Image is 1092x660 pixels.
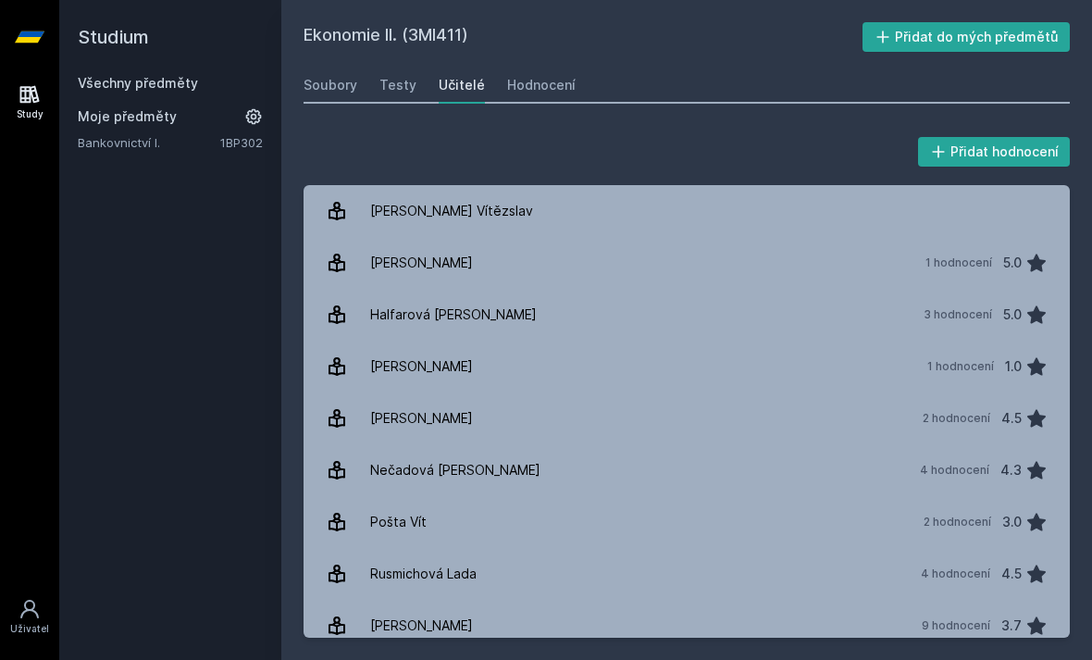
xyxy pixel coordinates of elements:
[1002,504,1022,541] div: 3.0
[78,133,220,152] a: Bankovnictví I.
[1001,607,1022,644] div: 3.7
[927,359,994,374] div: 1 hodnocení
[379,67,416,104] a: Testy
[370,244,473,281] div: [PERSON_NAME]
[918,137,1071,167] button: Přidat hodnocení
[924,307,992,322] div: 3 hodnocení
[304,237,1070,289] a: [PERSON_NAME] 1 hodnocení 5.0
[4,589,56,645] a: Uživatel
[507,76,576,94] div: Hodnocení
[304,444,1070,496] a: Nečadová [PERSON_NAME] 4 hodnocení 4.3
[304,548,1070,600] a: Rusmichová Lada 4 hodnocení 4.5
[370,504,427,541] div: Pošta Vít
[925,255,992,270] div: 1 hodnocení
[439,67,485,104] a: Učitelé
[862,22,1071,52] button: Přidat do mých předmětů
[78,75,198,91] a: Všechny předměty
[370,296,537,333] div: Halfarová [PERSON_NAME]
[304,600,1070,652] a: [PERSON_NAME] 9 hodnocení 3.7
[10,622,49,636] div: Uživatel
[1000,452,1022,489] div: 4.3
[439,76,485,94] div: Učitelé
[1001,555,1022,592] div: 4.5
[921,567,990,581] div: 4 hodnocení
[1001,400,1022,437] div: 4.5
[304,496,1070,548] a: Pošta Vít 2 hodnocení 3.0
[370,400,473,437] div: [PERSON_NAME]
[370,452,540,489] div: Nečadová [PERSON_NAME]
[920,463,989,478] div: 4 hodnocení
[78,107,177,126] span: Moje předměty
[304,289,1070,341] a: Halfarová [PERSON_NAME] 3 hodnocení 5.0
[1003,244,1022,281] div: 5.0
[507,67,576,104] a: Hodnocení
[923,411,990,426] div: 2 hodnocení
[304,185,1070,237] a: [PERSON_NAME] Vítězslav
[1005,348,1022,385] div: 1.0
[304,22,862,52] h2: Ekonomie II. (3MI411)
[370,193,533,230] div: [PERSON_NAME] Vítězslav
[304,392,1070,444] a: [PERSON_NAME] 2 hodnocení 4.5
[304,67,357,104] a: Soubory
[4,74,56,131] a: Study
[304,341,1070,392] a: [PERSON_NAME] 1 hodnocení 1.0
[17,107,43,121] div: Study
[379,76,416,94] div: Testy
[370,348,473,385] div: [PERSON_NAME]
[924,515,991,529] div: 2 hodnocení
[1003,296,1022,333] div: 5.0
[220,135,263,150] a: 1BP302
[370,607,473,644] div: [PERSON_NAME]
[304,76,357,94] div: Soubory
[370,555,477,592] div: Rusmichová Lada
[922,618,990,633] div: 9 hodnocení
